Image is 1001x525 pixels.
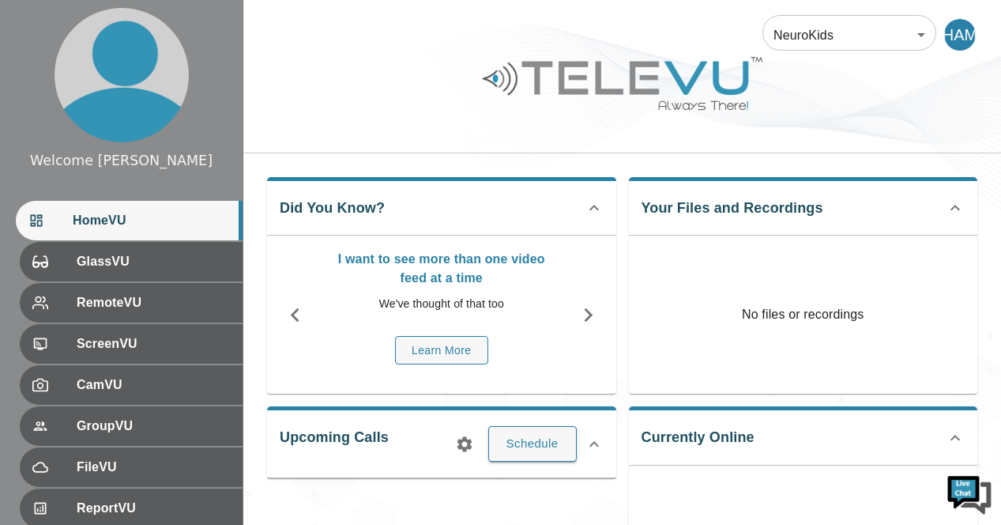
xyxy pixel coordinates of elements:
[629,236,978,394] p: No files or recordings
[395,336,488,365] button: Learn More
[488,426,577,461] button: Schedule
[30,150,213,171] div: Welcome [PERSON_NAME]
[20,448,243,487] div: FileVU
[20,242,243,281] div: GlassVU
[77,293,230,312] span: RemoteVU
[55,8,189,142] img: profile.png
[77,417,230,436] span: GroupVU
[77,334,230,353] span: ScreenVU
[20,324,243,364] div: ScreenVU
[16,201,243,240] div: HomeVU
[77,499,230,518] span: ReportVU
[20,283,243,323] div: RemoteVU
[946,470,993,517] img: Chat Widget
[20,406,243,446] div: GroupVU
[77,376,230,395] span: CamVU
[73,211,230,230] span: HomeVU
[20,365,243,405] div: CamVU
[762,13,936,57] div: NeuroKids
[480,51,765,116] img: Logo
[944,19,976,51] div: HAM
[331,250,552,288] p: I want to see more than one video feed at a time
[77,252,230,271] span: GlassVU
[77,458,230,477] span: FileVU
[331,296,552,312] p: We've thought of that too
